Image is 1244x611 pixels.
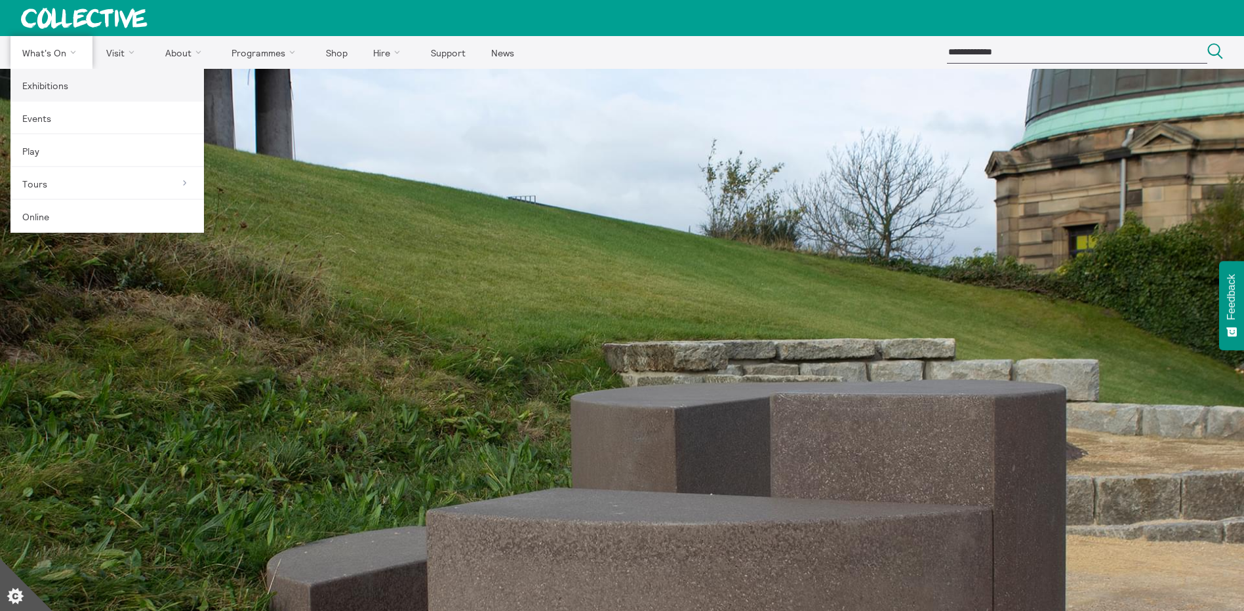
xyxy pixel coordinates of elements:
[95,36,151,69] a: Visit
[10,134,204,167] a: Play
[220,36,312,69] a: Programmes
[419,36,477,69] a: Support
[10,36,92,69] a: What's On
[10,69,204,102] a: Exhibitions
[362,36,417,69] a: Hire
[10,102,204,134] a: Events
[1219,261,1244,350] button: Feedback - Show survey
[153,36,218,69] a: About
[314,36,359,69] a: Shop
[479,36,525,69] a: News
[10,200,204,233] a: Online
[10,167,204,200] a: Tours
[1226,274,1237,320] span: Feedback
